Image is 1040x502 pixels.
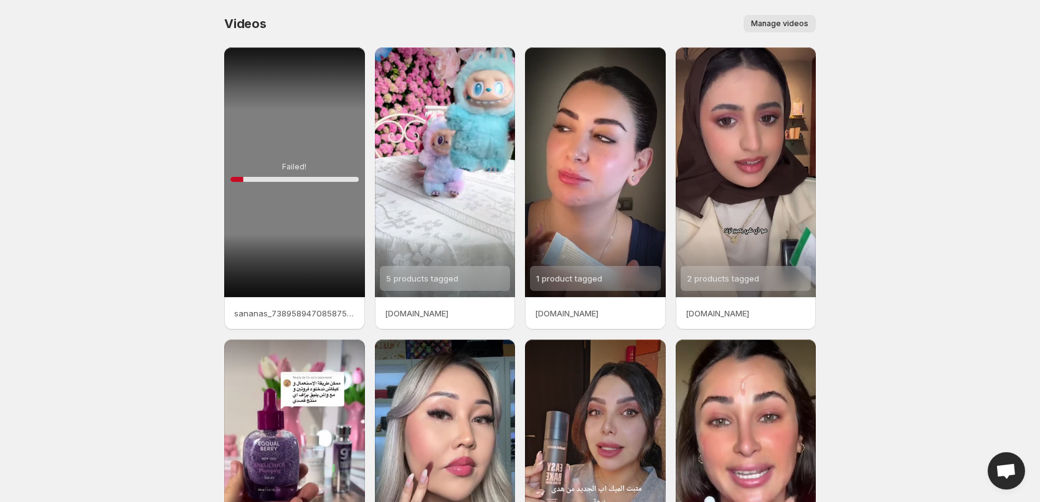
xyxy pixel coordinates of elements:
[234,307,355,320] p: sananas_7389589470858759456
[224,16,267,31] span: Videos
[751,19,808,29] span: Manage videos
[386,273,458,283] span: 5 products tagged
[385,307,506,320] p: [DOMAIN_NAME]
[536,273,602,283] span: 1 product tagged
[988,452,1025,490] a: Open chat
[282,162,306,172] p: Failed!
[686,307,806,320] p: [DOMAIN_NAME]
[535,307,656,320] p: [DOMAIN_NAME]
[687,273,759,283] span: 2 products tagged
[744,15,816,32] button: Manage videos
